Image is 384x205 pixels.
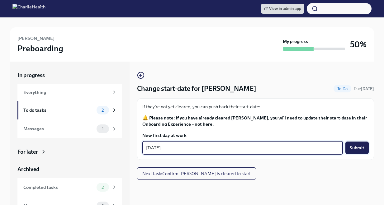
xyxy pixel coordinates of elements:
[12,4,45,14] img: CharlieHealth
[350,145,364,151] span: Submit
[17,84,122,101] a: Everything
[17,178,122,197] a: Completed tasks2
[23,107,94,114] div: To do tasks
[354,86,374,92] span: September 20th, 2025 08:00
[17,119,122,138] a: Messages1
[137,167,256,180] button: Next task:Confirm [PERSON_NAME] is cleared to start
[137,84,256,93] h4: Change start-date for [PERSON_NAME]
[264,6,301,12] span: View in admin app
[98,185,107,190] span: 2
[17,35,55,42] h6: [PERSON_NAME]
[23,184,94,191] div: Completed tasks
[23,89,109,96] div: Everything
[142,170,251,177] span: Next task : Confirm [PERSON_NAME] is cleared to start
[23,125,94,132] div: Messages
[142,115,367,127] strong: 🔔 Please note: if you have already cleared [PERSON_NAME], you will need to update their start-dat...
[98,108,107,113] span: 2
[17,148,122,156] a: For later
[17,165,122,173] a: Archived
[17,43,63,54] h3: Preboarding
[361,86,374,91] strong: [DATE]
[334,86,351,91] span: To Do
[17,72,122,79] a: In progress
[17,101,122,119] a: To do tasks2
[354,86,374,91] span: Due
[350,39,367,50] h3: 50%
[283,38,308,44] strong: My progress
[142,132,369,138] label: New first day at work
[98,127,107,131] span: 1
[17,148,38,156] div: For later
[146,144,339,151] textarea: [DATE]
[142,104,369,110] p: If they're not yet cleared, you can push back their start-date:
[261,4,304,14] a: View in admin app
[345,142,369,154] button: Submit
